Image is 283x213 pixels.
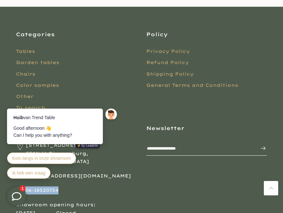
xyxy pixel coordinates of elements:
font: Categories [16,31,55,37]
iframe: bot iframe [1,78,125,187]
a: General Terms and Conditions [146,82,238,88]
a: Refund Policy [146,60,189,65]
a: Privacy Policy [146,48,190,54]
a: Shipping Policy [146,71,194,77]
button: Ik heb een vraag [6,89,50,101]
font: Showroom opening hours: [16,202,96,208]
span: Kom langs in onze showroom [11,78,70,83]
a: Garden tables [16,60,59,65]
span: Ik heb een vraag [11,93,45,98]
a: Tables [16,48,35,54]
iframe: toggle frame [1,180,33,212]
font: 06-18520754 [25,187,58,193]
a: Chairs [16,71,35,77]
font: Policy [146,31,168,37]
a: Back to top [264,181,278,195]
font: Newsletter [146,125,185,131]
